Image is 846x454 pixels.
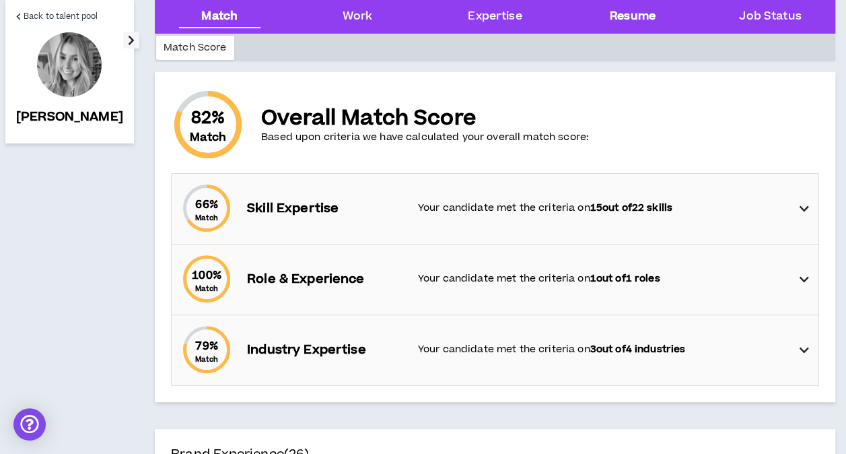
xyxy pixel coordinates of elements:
div: Resume [610,8,656,26]
small: Match [195,354,219,364]
p: Skill Expertise [247,199,404,218]
p: Your candidate met the criteria on [418,201,786,216]
small: Match [195,284,219,294]
div: Expertise [468,8,522,26]
div: 79%MatchIndustry ExpertiseYour candidate met the criteria on3out of4 industries [172,315,818,385]
span: 100 % [192,267,221,284]
span: 79 % [195,338,217,354]
span: 82 % [191,108,225,129]
small: Match [195,213,219,223]
div: Open Intercom Messenger [13,408,46,441]
p: Based upon criteria we have calculated your overall match score: [261,131,589,144]
p: Your candidate met the criteria on [418,342,786,357]
span: Back to talent pool [24,10,98,23]
div: Match Score [156,36,234,60]
div: 66%MatchSkill ExpertiseYour candidate met the criteria on15out of22 skills [172,174,818,244]
p: [PERSON_NAME] [16,108,123,127]
div: Jess M. [37,32,102,97]
div: 100%MatchRole & ExperienceYour candidate met the criteria on1out of1 roles [172,245,818,315]
strong: 3 out of 4 industries [590,342,686,356]
p: Overall Match Score [261,106,589,131]
div: Match [201,8,238,26]
div: Job Status [739,8,801,26]
div: Work [343,8,373,26]
span: 66 % [195,197,217,213]
strong: 1 out of 1 roles [590,271,660,286]
p: Role & Experience [247,270,404,289]
p: Industry Expertise [247,341,404,360]
p: Your candidate met the criteria on [418,271,786,286]
strong: 15 out of 22 skills [590,201,672,215]
small: Match [190,129,226,145]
